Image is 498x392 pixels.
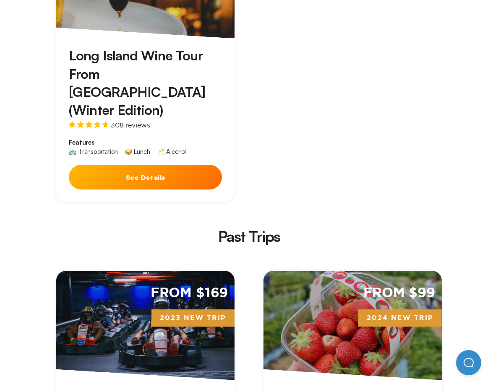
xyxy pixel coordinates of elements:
h3: Long Island Wine Tour From [GEOGRAPHIC_DATA] (Winter Edition) [69,47,222,119]
span: From $169 [151,284,228,302]
button: See Details [69,165,222,190]
span: From $99 [363,284,435,302]
iframe: Help Scout Beacon - Open [456,350,481,375]
div: 🥪 Lunch [125,148,150,155]
span: 308 reviews [111,122,150,128]
div: 🥂 Alcohol [157,148,186,155]
span: Features [69,138,222,147]
span: 2024 New Trip [358,309,442,327]
h2: Past Trips [55,229,443,244]
span: 2023 New Trip [151,309,235,327]
div: 🚌 Transportation [69,148,117,155]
